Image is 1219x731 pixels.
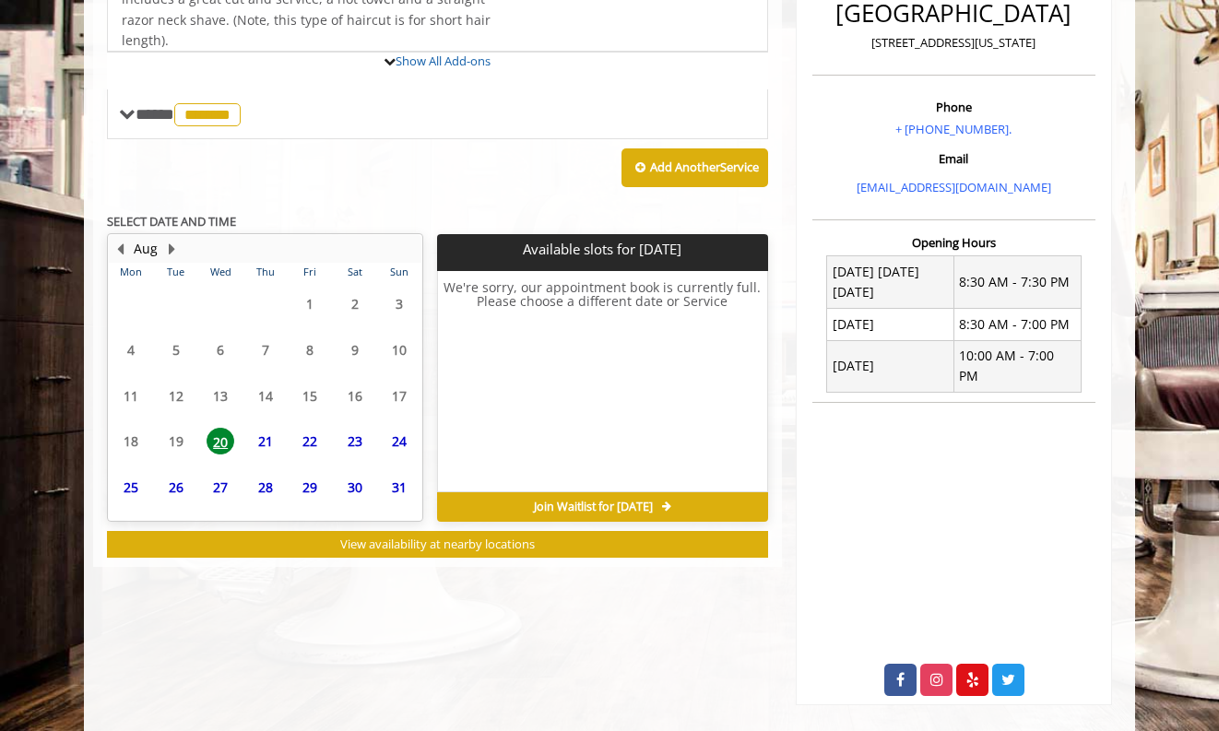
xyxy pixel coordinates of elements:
[621,148,768,187] button: Add AnotherService
[340,536,535,552] span: View availability at nearby locations
[396,53,491,69] a: Show All Add-ons
[198,465,243,511] td: Select day27
[252,474,279,501] span: 28
[109,263,153,281] th: Mon
[134,239,158,259] button: Aug
[153,263,197,281] th: Tue
[332,263,376,281] th: Sat
[650,159,759,175] b: Add Another Service
[444,242,760,257] p: Available slots for [DATE]
[243,263,287,281] th: Thu
[198,263,243,281] th: Wed
[117,474,145,501] span: 25
[377,263,422,281] th: Sun
[198,419,243,465] td: Select day20
[953,340,1081,393] td: 10:00 AM - 7:00 PM
[827,309,954,340] td: [DATE]
[288,419,332,465] td: Select day22
[534,500,653,514] span: Join Waitlist for [DATE]
[827,256,954,309] td: [DATE] [DATE] [DATE]
[377,419,422,465] td: Select day24
[341,428,369,454] span: 23
[332,419,376,465] td: Select day23
[438,280,766,485] h6: We're sorry, our appointment book is currently full. Please choose a different date or Service
[288,465,332,511] td: Select day29
[153,465,197,511] td: Select day26
[112,239,127,259] button: Previous Month
[817,152,1091,165] h3: Email
[812,236,1095,249] h3: Opening Hours
[107,51,768,53] div: The Made Man Haircut Add-onS
[953,309,1081,340] td: 8:30 AM - 7:00 PM
[252,428,279,454] span: 21
[296,474,324,501] span: 29
[857,179,1051,195] a: [EMAIL_ADDRESS][DOMAIN_NAME]
[109,465,153,511] td: Select day25
[385,428,413,454] span: 24
[953,256,1081,309] td: 8:30 AM - 7:30 PM
[243,419,287,465] td: Select day21
[341,474,369,501] span: 30
[243,465,287,511] td: Select day28
[207,474,234,501] span: 27
[332,465,376,511] td: Select day30
[817,33,1091,53] p: [STREET_ADDRESS][US_STATE]
[377,465,422,511] td: Select day31
[164,239,179,259] button: Next Month
[107,531,768,558] button: View availability at nearby locations
[385,474,413,501] span: 31
[895,121,1012,137] a: + [PHONE_NUMBER].
[162,474,190,501] span: 26
[817,100,1091,113] h3: Phone
[827,340,954,393] td: [DATE]
[288,263,332,281] th: Fri
[107,213,236,230] b: SELECT DATE AND TIME
[207,428,234,454] span: 20
[296,428,324,454] span: 22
